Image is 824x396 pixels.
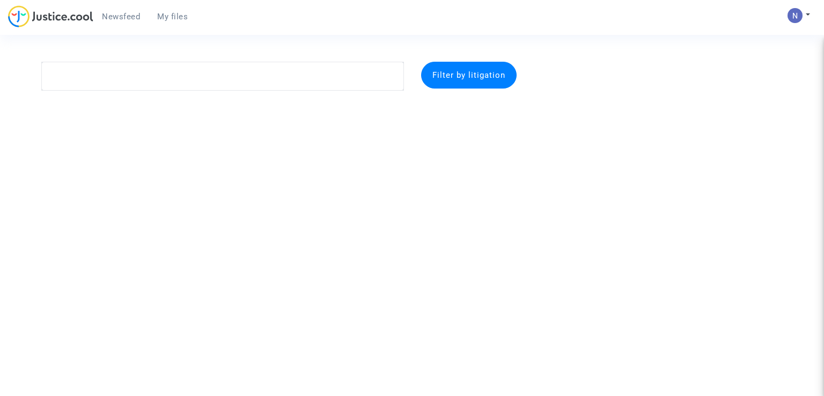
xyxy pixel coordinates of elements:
[149,9,196,25] a: My files
[8,5,93,27] img: jc-logo.svg
[432,70,505,80] span: Filter by litigation
[102,12,140,21] span: Newsfeed
[93,9,149,25] a: Newsfeed
[157,12,188,21] span: My files
[788,8,803,23] img: ACg8ocLbdXnmRFmzhNqwOPt_sjleXT1r-v--4sGn8-BO7_nRuDcVYw=s96-c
